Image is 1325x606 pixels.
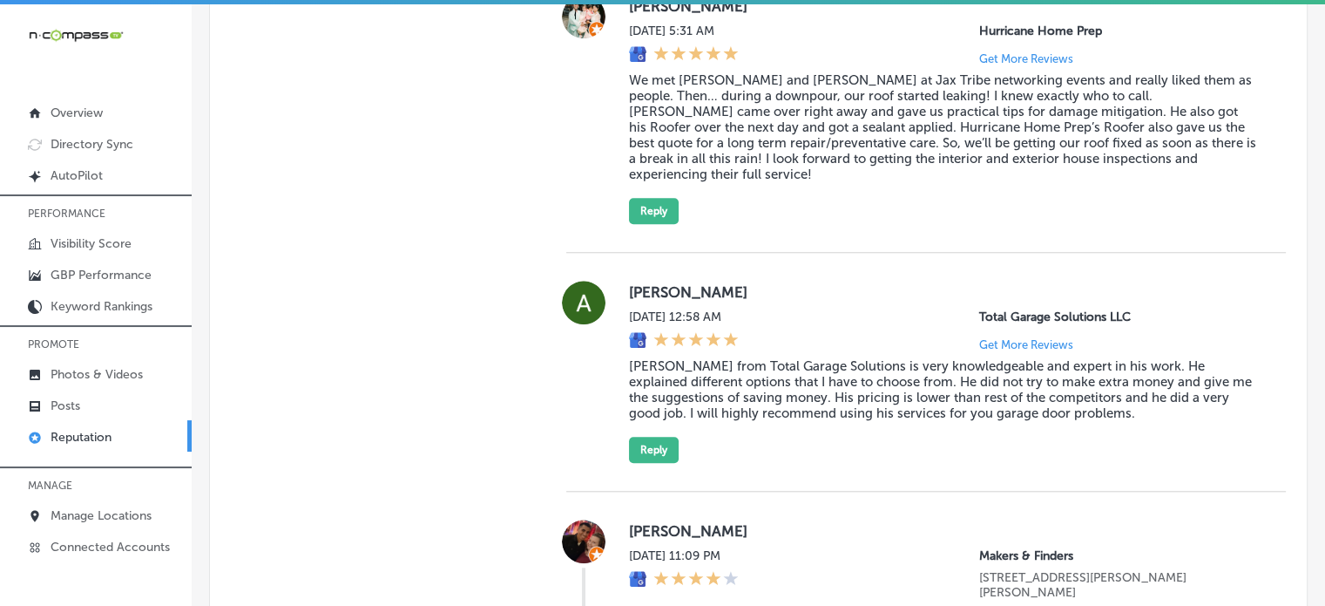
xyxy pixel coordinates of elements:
p: Overview [51,106,103,120]
blockquote: [PERSON_NAME] from Total Garage Solutions is very knowledgeable and expert in his work. He explai... [629,358,1258,421]
p: Reputation [51,430,112,445]
p: 75 S Valle Verde Dr #260 [979,570,1258,600]
p: Connected Accounts [51,540,170,555]
p: AutoPilot [51,168,103,183]
label: [DATE] 5:31 AM [629,24,739,38]
label: [PERSON_NAME] [629,283,1258,301]
button: Reply [629,198,679,224]
div: 5 Stars [653,331,739,351]
p: Total Garage Solutions LLC [979,310,1258,324]
p: Visibility Score [51,236,132,251]
p: Directory Sync [51,137,133,152]
p: Hurricane Home Prep [979,24,1258,38]
p: Get More Reviews [979,338,1073,351]
div: 4 Stars [653,570,739,589]
p: Photos & Videos [51,367,143,382]
p: Makers & Finders [979,548,1258,563]
label: [DATE] 11:09 PM [629,548,739,563]
p: Posts [51,398,80,413]
p: Get More Reviews [979,52,1073,65]
div: 5 Stars [653,45,739,65]
img: 660ab0bf-5cc7-4cb8-ba1c-48b5ae0f18e60NCTV_CLogo_TV_Black_-500x88.png [28,27,124,44]
p: GBP Performance [51,268,152,283]
p: Manage Locations [51,508,152,523]
button: Reply [629,437,679,463]
blockquote: We met [PERSON_NAME] and [PERSON_NAME] at Jax Tribe networking events and really liked them as pe... [629,72,1258,182]
label: [PERSON_NAME] [629,522,1258,540]
label: [DATE] 12:58 AM [629,310,739,324]
p: Keyword Rankings [51,299,152,314]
